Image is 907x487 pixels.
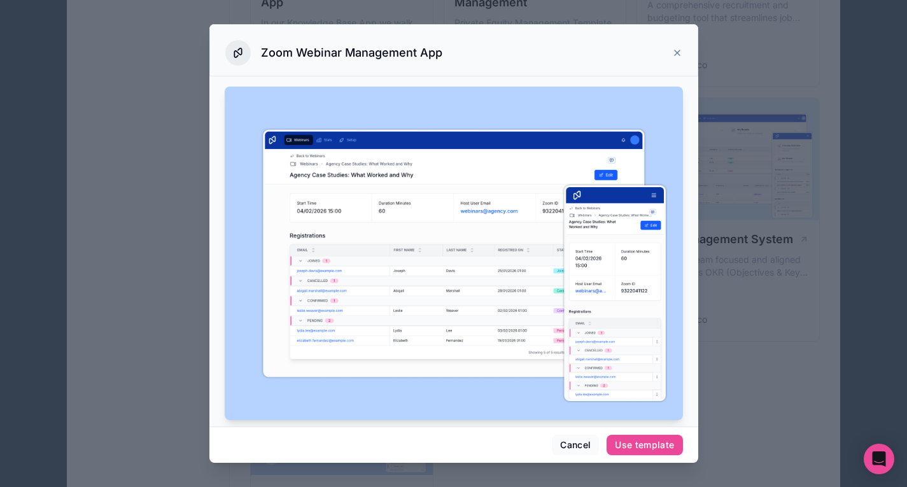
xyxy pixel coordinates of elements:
button: Cancel [552,435,599,455]
img: Zoom Webinar Management App [225,87,683,420]
div: Open Intercom Messenger [864,444,894,474]
div: Use template [615,439,674,451]
h3: Zoom Webinar Management App [261,45,442,60]
button: Use template [607,435,682,455]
